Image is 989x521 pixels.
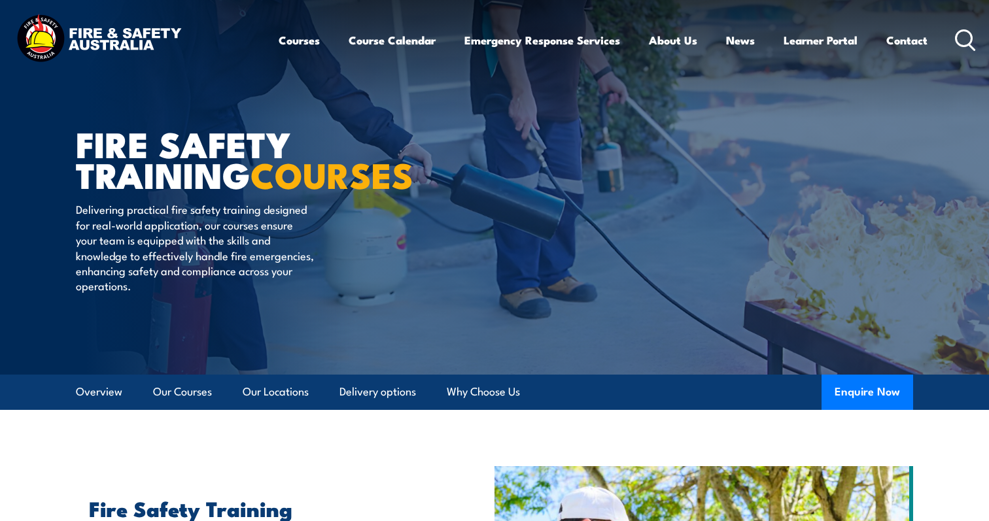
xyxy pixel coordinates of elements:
a: Courses [279,23,320,58]
a: Course Calendar [349,23,436,58]
p: Delivering practical fire safety training designed for real-world application, our courses ensure... [76,201,315,293]
button: Enquire Now [822,375,913,410]
h2: Fire Safety Training [89,499,434,517]
a: Delivery options [339,375,416,409]
strong: COURSES [251,146,413,201]
a: Contact [886,23,928,58]
a: News [726,23,755,58]
a: Why Choose Us [447,375,520,409]
a: Learner Portal [784,23,858,58]
h1: FIRE SAFETY TRAINING [76,128,399,189]
a: About Us [649,23,697,58]
a: Our Locations [243,375,309,409]
a: Emergency Response Services [464,23,620,58]
a: Our Courses [153,375,212,409]
a: Overview [76,375,122,409]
